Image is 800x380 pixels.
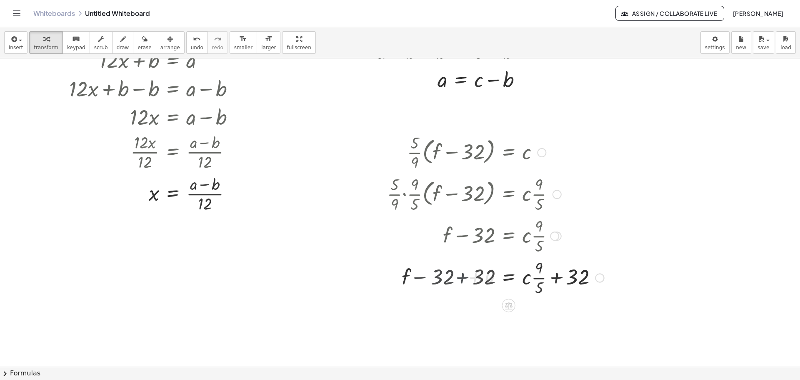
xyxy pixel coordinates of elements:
[112,31,134,54] button: draw
[191,45,203,50] span: undo
[67,45,85,50] span: keypad
[62,31,90,54] button: keyboardkeypad
[33,9,75,18] a: Whiteboards
[780,45,791,50] span: load
[9,45,23,50] span: insert
[282,31,315,54] button: fullscreen
[160,45,180,50] span: arrange
[214,34,222,44] i: redo
[4,31,27,54] button: insert
[137,45,151,50] span: erase
[736,45,746,50] span: new
[72,34,80,44] i: keyboard
[212,45,223,50] span: redo
[29,31,63,54] button: transform
[34,45,58,50] span: transform
[207,31,228,54] button: redoredo
[622,10,717,17] span: Assign / Collaborate Live
[731,31,751,54] button: new
[117,45,129,50] span: draw
[193,34,201,44] i: undo
[700,31,730,54] button: settings
[234,45,252,50] span: smaller
[94,45,108,50] span: scrub
[615,6,724,21] button: Assign / Collaborate Live
[257,31,280,54] button: format_sizelarger
[133,31,156,54] button: erase
[90,31,112,54] button: scrub
[156,31,185,54] button: arrange
[265,34,272,44] i: format_size
[726,6,790,21] button: [PERSON_NAME]
[239,34,247,44] i: format_size
[261,45,276,50] span: larger
[705,45,725,50] span: settings
[10,7,23,20] button: Toggle navigation
[757,45,769,50] span: save
[230,31,257,54] button: format_sizesmaller
[287,45,311,50] span: fullscreen
[753,31,774,54] button: save
[502,299,515,312] div: Apply the same math to both sides of the equation
[186,31,208,54] button: undoundo
[776,31,796,54] button: load
[732,10,783,17] span: [PERSON_NAME]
